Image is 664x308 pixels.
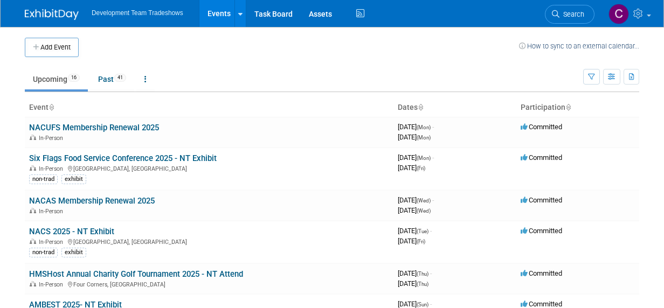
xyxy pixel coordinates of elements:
a: Six Flags Food Service Conference 2025 - NT Exhibit [29,153,217,163]
span: (Fri) [417,239,425,244]
a: Sort by Participation Type [565,103,571,111]
span: [DATE] [398,237,425,245]
span: - [432,123,434,131]
span: [DATE] [398,153,434,162]
img: ExhibitDay [25,9,79,20]
span: (Tue) [417,228,428,234]
a: Sort by Event Name [49,103,54,111]
span: - [430,269,432,277]
div: [GEOGRAPHIC_DATA], [GEOGRAPHIC_DATA] [29,237,389,246]
a: NACUFS Membership Renewal 2025 [29,123,159,132]
a: Sort by Start Date [418,103,423,111]
span: - [430,227,432,235]
span: - [432,196,434,204]
span: Committed [521,196,562,204]
div: Four Corners, [GEOGRAPHIC_DATA] [29,279,389,288]
span: [DATE] [398,164,425,172]
span: (Mon) [417,135,431,141]
span: [DATE] [398,123,434,131]
th: Dates [393,99,516,117]
span: (Mon) [417,155,431,161]
a: HMSHost Annual Charity Golf Tournament 2025 - NT Attend [29,269,243,279]
span: Development Team Tradeshows [92,9,183,17]
button: Add Event [25,38,79,57]
img: Courtney Perkins [608,4,629,24]
img: In-Person Event [30,239,36,244]
a: Search [545,5,594,24]
div: exhibit [61,248,86,257]
span: [DATE] [398,279,428,288]
a: NACAS Membership Renewal 2025 [29,196,155,206]
div: exhibit [61,174,86,184]
a: Upcoming16 [25,69,88,89]
span: [DATE] [398,133,431,141]
a: NACS 2025 - NT Exhibit [29,227,114,236]
span: (Mon) [417,124,431,130]
th: Event [25,99,393,117]
span: 41 [114,74,126,82]
span: Committed [521,269,562,277]
span: Committed [521,153,562,162]
span: [DATE] [398,206,431,214]
span: (Thu) [417,271,428,277]
span: Committed [521,300,562,308]
img: In-Person Event [30,208,36,213]
span: Search [559,10,584,18]
span: - [432,153,434,162]
img: In-Person Event [30,281,36,286]
span: [DATE] [398,269,432,277]
span: In-Person [39,239,66,246]
div: [GEOGRAPHIC_DATA], [GEOGRAPHIC_DATA] [29,164,389,172]
span: In-Person [39,165,66,172]
img: In-Person Event [30,165,36,171]
div: non-trad [29,248,58,257]
span: [DATE] [398,227,432,235]
span: [DATE] [398,300,432,308]
span: (Wed) [417,208,431,214]
span: Committed [521,227,562,235]
span: In-Person [39,135,66,142]
a: Past41 [90,69,134,89]
th: Participation [516,99,639,117]
span: - [430,300,432,308]
span: In-Person [39,208,66,215]
span: (Wed) [417,198,431,204]
a: How to sync to an external calendar... [519,42,639,50]
span: (Thu) [417,281,428,287]
span: Committed [521,123,562,131]
span: 16 [68,74,80,82]
span: [DATE] [398,196,434,204]
div: non-trad [29,174,58,184]
img: In-Person Event [30,135,36,140]
span: (Sun) [417,302,428,307]
span: (Fri) [417,165,425,171]
span: In-Person [39,281,66,288]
